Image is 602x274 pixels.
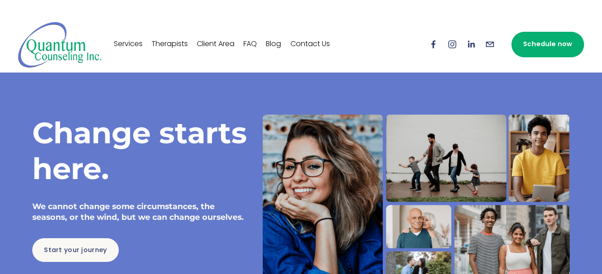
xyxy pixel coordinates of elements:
a: Contact Us [290,37,330,51]
a: info@quantumcounselinginc.com [485,39,495,49]
a: Services [114,37,143,51]
a: Client Area [197,37,234,51]
img: Quantum Counseling Inc. | Change starts here. [18,21,102,68]
a: FAQ [243,37,257,51]
h4: We cannot change some circumstances, the seasons, or the wind, but we can change ourselves. [32,201,247,223]
a: Start your journey [32,238,119,262]
a: Schedule now [511,32,584,57]
a: Instagram [447,39,457,49]
a: Therapists [152,37,188,51]
a: Blog [266,37,281,51]
h1: Change starts here. [32,115,247,187]
a: Facebook [429,39,438,49]
a: LinkedIn [466,39,476,49]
